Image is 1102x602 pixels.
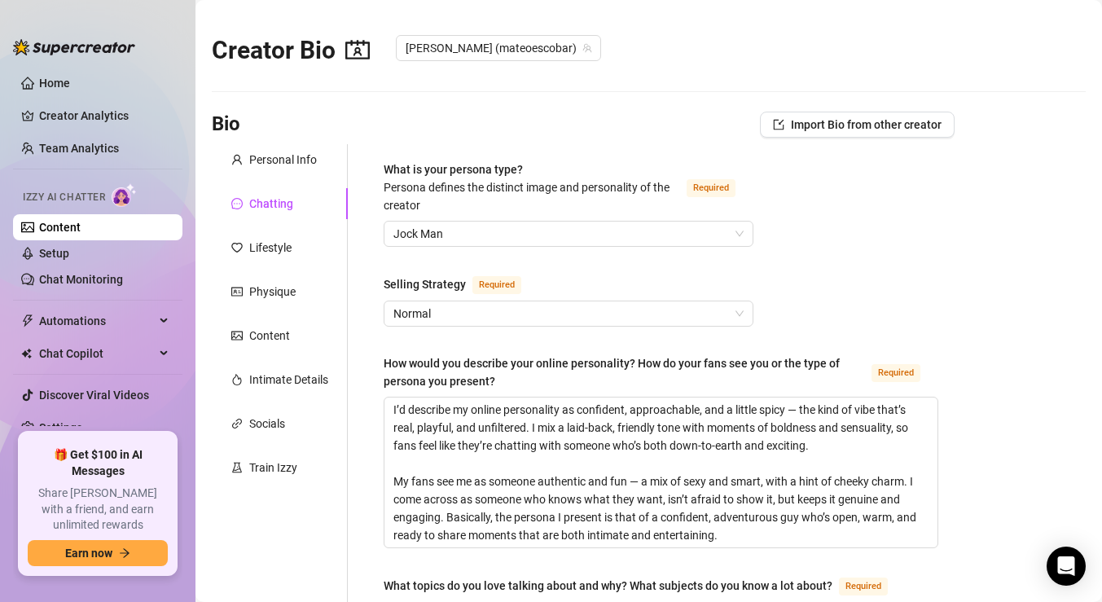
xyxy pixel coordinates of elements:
[13,39,135,55] img: logo-BBDzfeDw.svg
[231,462,243,473] span: experiment
[231,242,243,253] span: heart
[231,374,243,385] span: fire
[231,198,243,209] span: message
[21,314,34,327] span: thunderbolt
[249,459,297,477] div: Train Izzy
[39,247,69,260] a: Setup
[112,183,137,207] img: AI Chatter
[39,389,149,402] a: Discover Viral Videos
[249,239,292,257] div: Lifestyle
[393,222,744,246] span: Jock Man
[384,354,938,390] label: How would you describe your online personality? How do your fans see you or the type of persona y...
[1047,547,1086,586] div: Open Intercom Messenger
[249,151,317,169] div: Personal Info
[119,547,130,559] span: arrow-right
[384,181,670,212] span: Persona defines the distinct image and personality of the creator
[249,371,328,389] div: Intimate Details
[23,190,105,205] span: Izzy AI Chatter
[28,540,168,566] button: Earn nowarrow-right
[39,273,123,286] a: Chat Monitoring
[231,418,243,429] span: link
[39,308,155,334] span: Automations
[39,142,119,155] a: Team Analytics
[384,354,865,390] div: How would you describe your online personality? How do your fans see you or the type of persona y...
[231,286,243,297] span: idcard
[249,327,290,345] div: Content
[773,119,784,130] span: import
[406,36,591,60] span: Mateo (mateoescobar)
[384,275,466,293] div: Selling Strategy
[393,301,744,326] span: Normal
[231,330,243,341] span: picture
[249,283,296,301] div: Physique
[872,364,920,382] span: Required
[249,195,293,213] div: Chatting
[249,415,285,433] div: Socials
[839,578,888,595] span: Required
[760,112,955,138] button: Import Bio from other creator
[39,77,70,90] a: Home
[212,112,240,138] h3: Bio
[28,486,168,534] span: Share [PERSON_NAME] with a friend, and earn unlimited rewards
[384,398,937,547] textarea: How would you describe your online personality? How do your fans see you or the type of persona y...
[39,421,82,434] a: Settings
[472,276,521,294] span: Required
[582,43,592,53] span: team
[212,35,370,66] h2: Creator Bio
[39,221,81,234] a: Content
[39,103,169,129] a: Creator Analytics
[384,577,832,595] div: What topics do you love talking about and why? What subjects do you know a lot about?
[384,275,539,294] label: Selling Strategy
[384,163,670,212] span: What is your persona type?
[231,154,243,165] span: user
[39,341,155,367] span: Chat Copilot
[21,348,32,359] img: Chat Copilot
[65,547,112,560] span: Earn now
[384,576,906,595] label: What topics do you love talking about and why? What subjects do you know a lot about?
[687,179,735,197] span: Required
[345,37,370,62] span: contacts
[791,118,942,131] span: Import Bio from other creator
[28,447,168,479] span: 🎁 Get $100 in AI Messages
